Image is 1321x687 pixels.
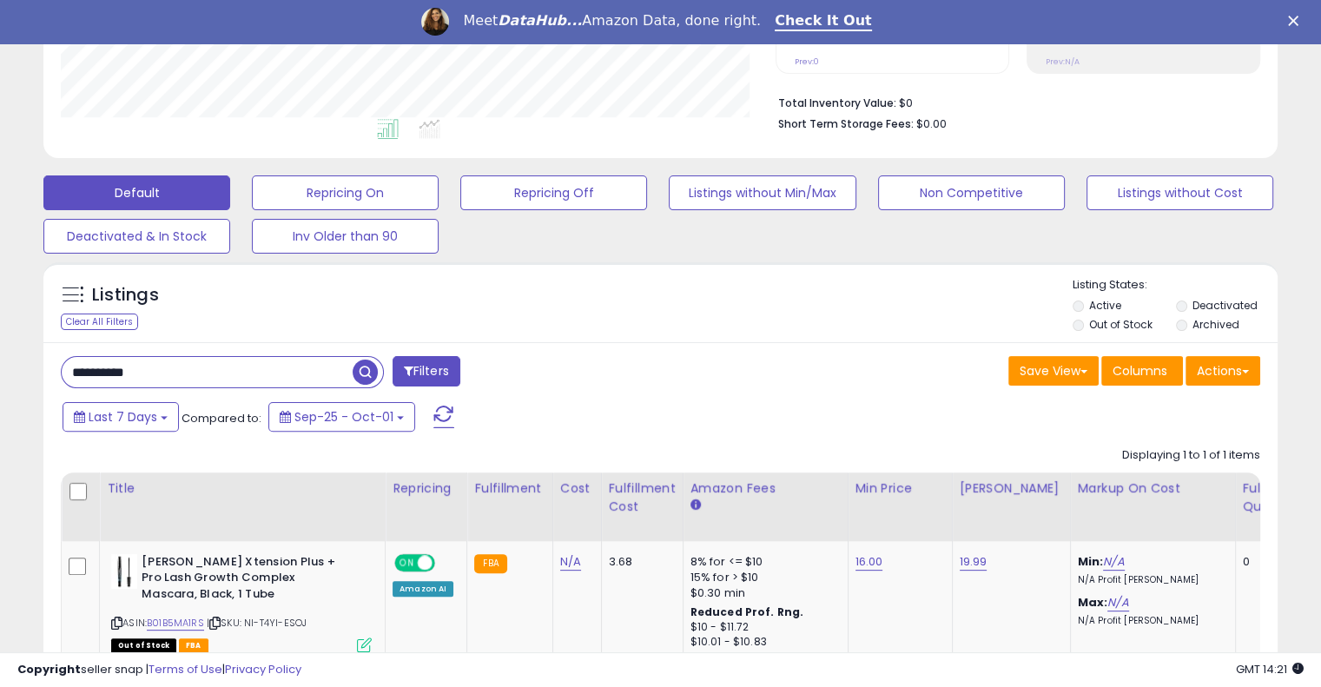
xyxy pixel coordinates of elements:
span: $0.00 [916,116,947,132]
button: Non Competitive [878,175,1065,210]
div: Min Price [855,479,945,498]
div: Fulfillment [474,479,545,498]
button: Last 7 Days [63,402,179,432]
span: | SKU: NI-T4YI-ESOJ [207,616,307,630]
span: ON [396,555,418,570]
div: Cost [560,479,594,498]
a: N/A [1107,594,1128,611]
div: Fulfillable Quantity [1243,479,1303,516]
label: Archived [1192,317,1238,332]
div: seller snap | | [17,662,301,678]
div: Displaying 1 to 1 of 1 items [1122,447,1260,464]
label: Deactivated [1192,298,1257,313]
label: Out of Stock [1089,317,1153,332]
button: Save View [1008,356,1099,386]
div: 0 [1243,554,1297,570]
a: Privacy Policy [225,661,301,677]
small: Amazon Fees. [690,498,701,513]
div: Amazon AI [393,581,453,597]
a: Check It Out [775,12,872,31]
button: Inv Older than 90 [252,219,439,254]
div: $10.01 - $10.83 [690,635,835,650]
small: FBA [474,554,506,573]
a: N/A [1103,553,1124,571]
a: Terms of Use [149,661,222,677]
button: Default [43,175,230,210]
p: N/A Profit [PERSON_NAME] [1078,615,1222,627]
button: Actions [1186,356,1260,386]
span: Columns [1113,362,1167,380]
b: Max: [1078,594,1108,611]
div: 8% for <= $10 [690,554,835,570]
a: 19.99 [960,553,987,571]
b: Min: [1078,553,1104,570]
label: Active [1089,298,1121,313]
strong: Copyright [17,661,81,677]
div: 3.68 [609,554,670,570]
a: B01B5MA1RS [147,616,204,631]
img: Profile image for Georgie [421,8,449,36]
span: OFF [433,555,460,570]
span: Last 7 Days [89,408,157,426]
small: Prev: N/A [1046,56,1080,67]
div: ASIN: [111,554,372,651]
a: 16.00 [855,553,883,571]
div: 15% for > $10 [690,570,835,585]
button: Listings without Min/Max [669,175,855,210]
button: Columns [1101,356,1183,386]
p: Listing States: [1073,277,1278,294]
button: Listings without Cost [1087,175,1273,210]
div: Markup on Cost [1078,479,1228,498]
span: FBA [179,638,208,653]
div: $0.30 min [690,585,835,601]
span: Compared to: [182,410,261,426]
div: Amazon Fees [690,479,841,498]
div: Close [1288,16,1305,26]
div: Fulfillment Cost [609,479,676,516]
div: Clear All Filters [61,314,138,330]
small: Prev: 0 [795,56,819,67]
b: Short Term Storage Fees: [778,116,914,131]
p: N/A Profit [PERSON_NAME] [1078,574,1222,586]
span: 2025-10-9 14:21 GMT [1236,661,1304,677]
b: Total Inventory Value: [778,96,896,110]
span: All listings that are currently out of stock and unavailable for purchase on Amazon [111,638,176,653]
img: 31PvJl7eM2L._SL40_.jpg [111,554,137,589]
th: The percentage added to the cost of goods (COGS) that forms the calculator for Min & Max prices. [1070,472,1235,541]
i: DataHub... [498,12,582,29]
li: $0 [778,91,1247,112]
a: N/A [560,553,581,571]
b: Reduced Prof. Rng. [690,604,804,619]
h5: Listings [92,283,159,307]
button: Filters [393,356,460,386]
span: Sep-25 - Oct-01 [294,408,393,426]
div: $10 - $11.72 [690,620,835,635]
div: Title [107,479,378,498]
button: Sep-25 - Oct-01 [268,402,415,432]
div: [PERSON_NAME] [960,479,1063,498]
button: Repricing On [252,175,439,210]
button: Deactivated & In Stock [43,219,230,254]
button: Repricing Off [460,175,647,210]
div: Repricing [393,479,459,498]
b: [PERSON_NAME] Xtension Plus + Pro Lash Growth Complex Mascara, Black, 1 Tube [142,554,353,607]
div: Meet Amazon Data, done right. [463,12,761,30]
